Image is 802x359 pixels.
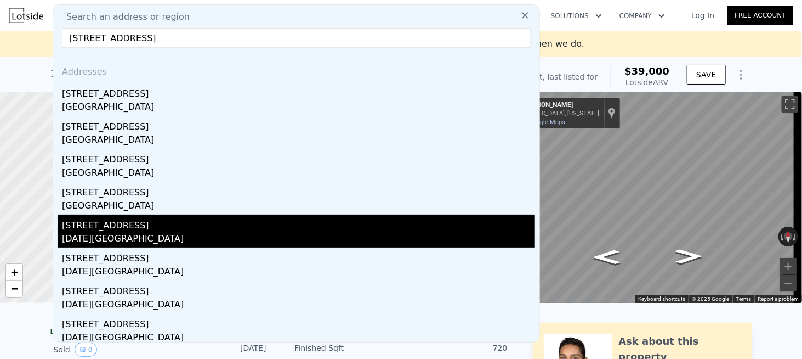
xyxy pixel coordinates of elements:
div: [DATE] [218,343,266,357]
div: [STREET_ADDRESS] [62,83,535,100]
a: Terms [736,296,751,302]
button: Solutions [542,6,611,26]
div: [DATE][GEOGRAPHIC_DATA] [62,265,535,281]
div: 1848 [PERSON_NAME] [506,101,599,110]
a: Report a problem [758,296,799,302]
button: View historical data [75,343,98,357]
a: Zoom out [6,281,22,297]
div: Sold [54,343,151,357]
div: Lotside ARV [624,77,669,88]
button: SAVE [687,65,725,85]
button: Rotate clockwise [793,227,799,246]
div: Map [502,92,802,303]
div: [GEOGRAPHIC_DATA], [US_STATE] [506,110,599,117]
button: Company [611,6,674,26]
div: [GEOGRAPHIC_DATA] [62,133,535,149]
span: − [11,282,18,295]
div: Off Market, last listed for [503,71,598,82]
button: Show Options [730,64,752,86]
button: Rotate counterclockwise [778,227,784,246]
div: [GEOGRAPHIC_DATA] [62,199,535,215]
div: [STREET_ADDRESS] [62,149,535,166]
div: Street View [502,92,802,303]
button: Reset the view [784,227,793,246]
span: $39,000 [624,65,669,77]
div: [STREET_ADDRESS] [62,313,535,331]
div: [GEOGRAPHIC_DATA] [62,100,535,116]
div: [STREET_ADDRESS] [62,182,535,199]
a: Log In [678,10,727,21]
button: Zoom in [780,258,797,274]
a: Free Account [727,6,793,25]
button: Zoom out [780,275,797,291]
div: [STREET_ADDRESS] [62,215,535,232]
button: Keyboard shortcuts [638,295,685,303]
div: LISTING & SALE HISTORY [50,327,270,338]
span: Search an address or region [58,10,190,24]
a: Zoom in [6,264,22,281]
button: Toggle fullscreen view [782,96,798,113]
div: [DATE][GEOGRAPHIC_DATA] [62,298,535,313]
div: [DATE][GEOGRAPHIC_DATA] [62,331,535,346]
img: Lotside [9,8,43,23]
div: 1848 [PERSON_NAME] , Rio Bravo , [GEOGRAPHIC_DATA] 78046 [50,66,359,81]
path: Go East, Centeno Ln [663,246,715,267]
div: [STREET_ADDRESS] [62,248,535,265]
path: Go West, Centeno Ln [581,246,633,268]
div: 720 [401,343,508,354]
div: [STREET_ADDRESS] [62,281,535,298]
div: Finished Sqft [295,343,401,354]
span: + [11,265,18,279]
div: Addresses [58,57,535,83]
span: © 2025 Google [692,296,729,302]
div: [DATE][GEOGRAPHIC_DATA] [62,232,535,248]
a: Show location on map [608,107,616,119]
div: [STREET_ADDRESS] [62,116,535,133]
div: [GEOGRAPHIC_DATA] [62,166,535,182]
input: Enter an address, city, region, neighborhood or zip code [62,28,531,48]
